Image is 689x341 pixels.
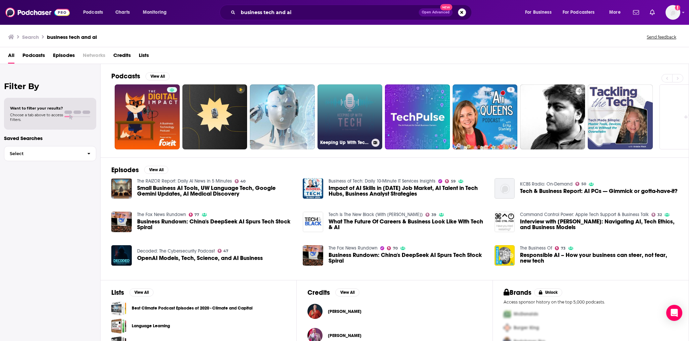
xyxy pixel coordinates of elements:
img: Impact of AI Skills in Today's Job Market, AI Talent in Tech Hubs, Business Analyst Strategies [303,178,323,199]
h3: Search [22,34,39,40]
img: First Pro Logo [501,307,514,321]
span: For Business [525,8,552,17]
a: Best Climate Podcast Episodes of 2020 - Climate and Capital [111,301,126,316]
img: OpenAI Models, Tech, Science, and AI Business [111,245,132,266]
a: The RAIZOR Report: Daily AI News in 5 Minutes [137,178,232,184]
img: Business Rundown: China's DeepSeek AI Spurs Tech Stock Spiral [303,245,323,266]
button: View All [146,72,170,80]
span: Business Rundown: China's DeepSeek AI Spurs Tech Stock Spiral [137,219,295,230]
a: Episodes [53,50,75,64]
a: Tech Is The New Black (With Cyrus) [329,212,423,217]
button: open menu [78,7,112,18]
a: KCBS Radio: On-Demand [520,181,573,187]
a: Small Business AI Tools, UW Language Tech, Google Gemini Updates, AI Medical Discovery [137,185,295,197]
button: View All [129,288,154,296]
a: Business of Tech: Daily 10-Minute IT Services Insights [329,178,436,184]
span: 47 [223,250,228,253]
span: Want to filter your results? [10,106,63,111]
a: Responsible AI – How your business can steer, not fear, new tech [520,252,678,264]
span: Charts [115,8,130,17]
button: Open AdvancedNew [419,8,453,16]
span: Burger King [514,325,539,331]
span: Choose a tab above to access filters. [10,113,63,122]
span: Open Advanced [422,11,450,14]
a: Business Rundown: China's DeepSeek AI Spurs Tech Stock Spiral [329,252,486,264]
a: 40 [235,179,246,183]
img: Business Rundown: China's DeepSeek AI Spurs Tech Stock Spiral [111,212,132,232]
a: Podcasts [22,50,45,64]
img: Tech & Business Report: AI PCs — Gimmick or gotta-have-it? [495,178,515,199]
a: Decoded: The Cybersecurity Podcast [137,248,215,254]
input: Search podcasts, credits, & more... [238,7,419,18]
span: [PERSON_NAME] [328,333,361,338]
span: For Podcasters [563,8,595,17]
a: Interview with Adam Engst: Navigating AI, Tech Ethics, and Business Models [520,219,678,230]
a: 32 [651,213,662,217]
span: Interview with [PERSON_NAME]: Navigating AI, Tech Ethics, and Business Models [520,219,678,230]
div: Open Intercom Messenger [666,305,682,321]
button: Unlock [534,288,563,296]
img: Small Business AI Tools, UW Language Tech, Google Gemini Updates, AI Medical Discovery [111,178,132,199]
h2: Brands [504,288,531,297]
a: 73 [555,246,566,250]
span: 70 [393,247,398,250]
a: What The Future Of Careers & Business Look Like With Tech & AI [329,219,486,230]
h2: Lists [111,288,124,297]
a: 50 [575,182,586,186]
a: 77 [189,213,199,217]
a: Lists [139,50,149,64]
a: 39 [425,213,436,217]
a: 59 [445,179,456,183]
p: Access sponsor history on the top 5,000 podcasts. [504,299,678,304]
a: Tech & Business Report: AI PCs — Gimmick or gotta-have-it? [520,188,678,194]
a: Language Learning [132,322,170,330]
a: Best Climate Podcast Episodes of 2020 - Climate and Capital [132,304,252,312]
a: EpisodesView All [111,166,168,174]
a: 9 [507,87,515,92]
span: Podcasts [83,8,103,17]
img: Elin Hauge [307,304,323,319]
span: Select [4,151,82,156]
button: View All [335,288,359,296]
button: Select [4,146,96,161]
a: OpenAI Models, Tech, Science, and AI Business [137,255,263,261]
a: Responsible AI – How your business can steer, not fear, new tech [495,245,515,266]
span: 73 [561,247,566,250]
svg: Add a profile image [675,5,680,10]
a: Language Learning [111,319,126,334]
button: Send feedback [645,34,678,40]
a: Show notifications dropdown [647,7,657,18]
a: The Fox News Rundown [137,212,186,217]
button: open menu [138,7,175,18]
button: Show profile menu [666,5,680,20]
a: Elin Hauge [328,309,361,314]
span: [PERSON_NAME] [328,309,361,314]
a: What The Future Of Careers & Business Look Like With Tech & AI [303,212,323,232]
span: 39 [432,213,436,216]
span: McDonalds [514,311,538,317]
h2: Filter By [4,81,96,91]
a: CreditsView All [307,288,359,297]
a: 9 [453,84,518,149]
span: 59 [451,180,456,183]
img: Interview with Adam Engst: Navigating AI, Tech Ethics, and Business Models [495,212,515,232]
span: 50 [581,183,586,186]
a: ListsView All [111,288,154,297]
span: Logged in as ehladik [666,5,680,20]
a: Credits [113,50,131,64]
span: 40 [240,180,245,183]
